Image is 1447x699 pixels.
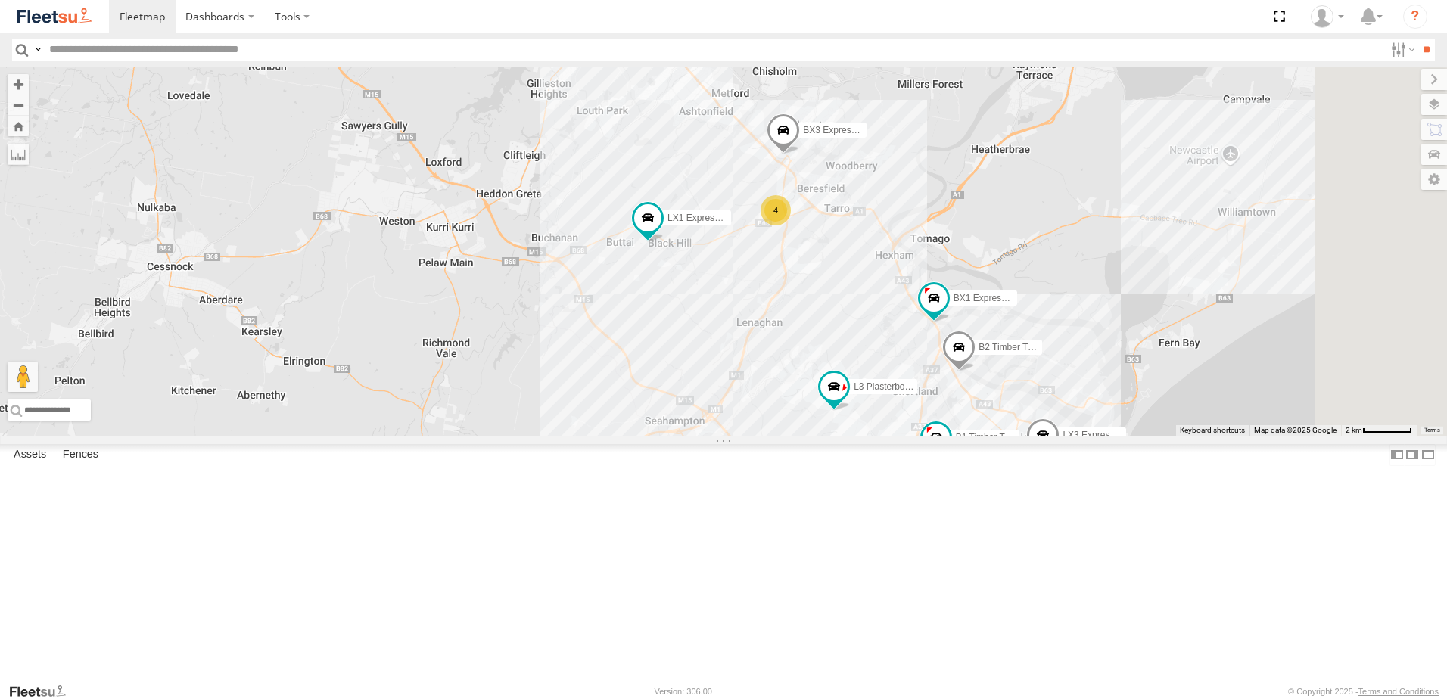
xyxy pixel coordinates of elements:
img: fleetsu-logo-horizontal.svg [15,6,94,26]
label: Dock Summary Table to the Right [1405,444,1420,466]
span: LX3 Express Ute [1063,430,1131,440]
span: LX1 Express Ute [667,213,736,223]
label: Dock Summary Table to the Left [1389,444,1405,466]
a: Terms and Conditions [1358,687,1439,696]
label: Measure [8,144,29,165]
span: B1 Timber Truck [956,432,1022,443]
label: Fences [55,444,106,465]
label: Assets [6,444,54,465]
button: Zoom Home [8,116,29,136]
button: Keyboard shortcuts [1180,425,1245,436]
label: Search Query [32,39,44,61]
button: Drag Pegman onto the map to open Street View [8,362,38,392]
a: Visit our Website [8,684,78,699]
span: Map data ©2025 Google [1254,426,1337,434]
span: B2 Timber Truck [979,342,1044,353]
label: Map Settings [1421,169,1447,190]
span: BX1 Express Ute [954,293,1022,303]
label: Search Filter Options [1385,39,1417,61]
div: Version: 306.00 [655,687,712,696]
span: BX3 Express Ute [803,125,872,135]
span: 2 km [1346,426,1362,434]
label: Hide Summary Table [1421,444,1436,466]
span: L3 Plasterboard Truck [854,382,942,393]
a: Terms (opens in new tab) [1424,427,1440,433]
div: 4 [761,195,791,225]
div: © Copyright 2025 - [1288,687,1439,696]
button: Zoom in [8,74,29,95]
button: Zoom out [8,95,29,116]
i: ? [1403,5,1427,29]
button: Map Scale: 2 km per 62 pixels [1341,425,1417,436]
div: James Cullen [1305,5,1349,28]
